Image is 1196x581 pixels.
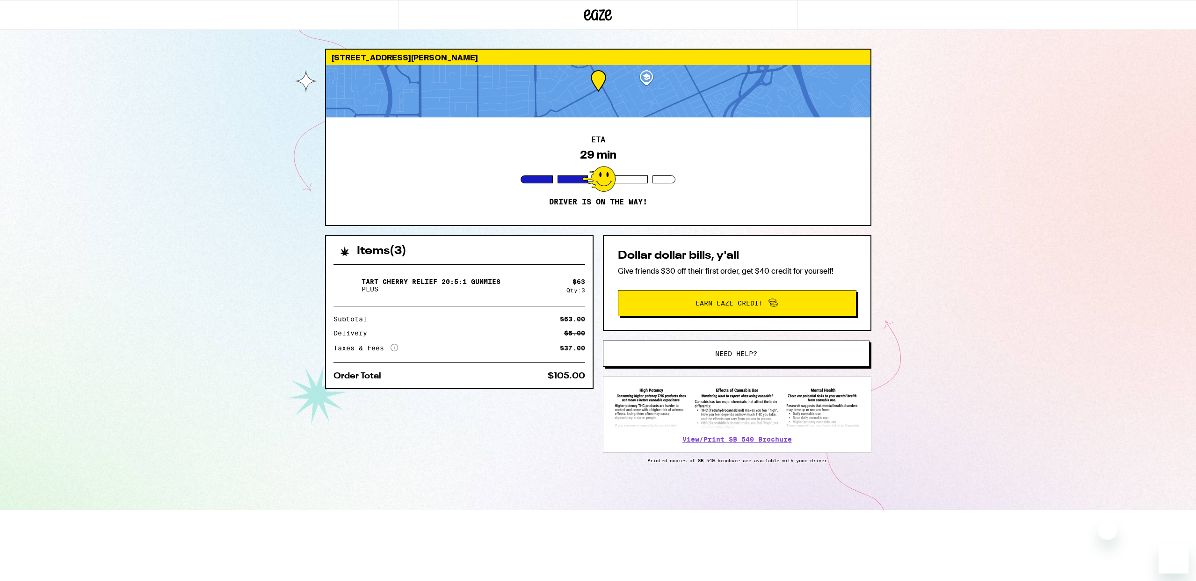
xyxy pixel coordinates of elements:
span: Earn Eaze Credit [696,300,763,306]
span: Need help? [715,350,757,357]
div: $5.00 [564,330,585,336]
div: Qty: 3 [566,287,585,293]
div: 29 min [580,148,616,161]
div: Subtotal [333,316,374,322]
div: $37.00 [560,345,585,351]
button: Earn Eaze Credit [618,290,856,316]
p: Give friends $30 off their first order, get $40 credit for yourself! [618,266,856,276]
iframe: Close message [1098,521,1117,540]
p: Printed copies of SB-540 brochure are available with your driver [603,458,871,463]
h2: Items ( 3 ) [357,246,406,257]
img: SB 540 Brochure preview [613,386,862,429]
div: $63.00 [560,316,585,322]
h2: Dollar dollar bills, y'all [618,250,856,261]
p: Tart Cherry Relief 20:5:1 Gummies [362,278,500,285]
a: View/Print SB 540 Brochure [682,436,792,443]
div: Taxes & Fees [333,344,398,352]
button: Need help? [603,341,870,367]
div: $ 63 [573,278,585,285]
div: Delivery [333,330,374,336]
p: Driver is on the way! [549,197,647,207]
iframe: Button to launch messaging window [1159,544,1189,574]
div: [STREET_ADDRESS][PERSON_NAME] [326,50,870,65]
h2: ETA [591,136,605,144]
div: Order Total [333,372,388,380]
div: $105.00 [548,372,585,380]
p: PLUS [362,285,500,293]
img: Tart Cherry Relief 20:5:1 Gummies [333,272,360,298]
